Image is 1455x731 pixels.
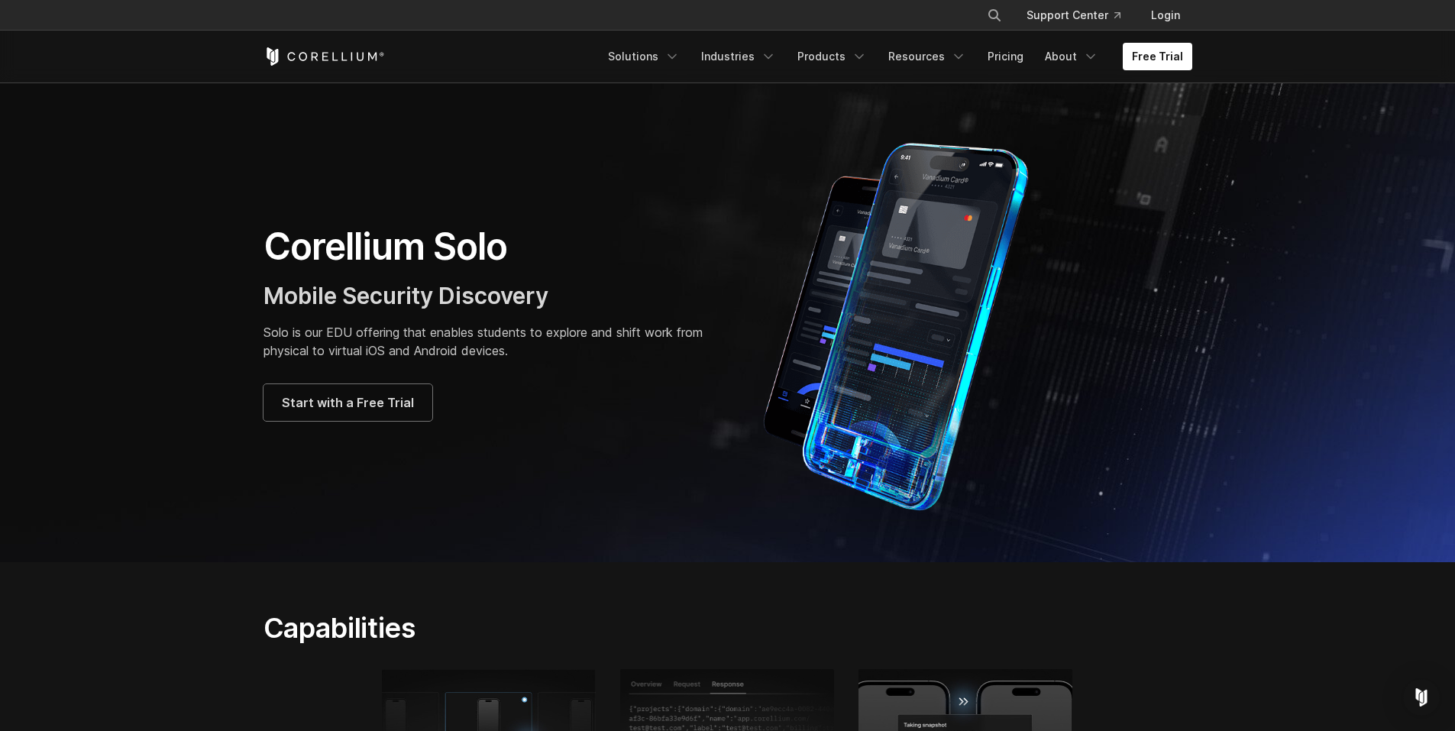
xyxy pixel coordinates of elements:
span: Start with a Free Trial [282,393,414,412]
p: Solo is our EDU offering that enables students to explore and shift work from physical to virtual... [264,323,713,360]
h1: Corellium Solo [264,224,713,270]
a: Start with a Free Trial [264,384,432,421]
div: Navigation Menu [968,2,1192,29]
a: Login [1139,2,1192,29]
a: Solutions [599,43,689,70]
a: Products [788,43,876,70]
img: Corellium Solo for mobile app security solutions [743,131,1072,513]
a: About [1036,43,1107,70]
a: Pricing [978,43,1033,70]
h2: Capabilities [264,611,872,645]
a: Industries [692,43,785,70]
div: Open Intercom Messenger [1403,679,1440,716]
span: Mobile Security Discovery [264,282,548,309]
button: Search [981,2,1008,29]
a: Free Trial [1123,43,1192,70]
a: Support Center [1014,2,1133,29]
div: Navigation Menu [599,43,1192,70]
a: Corellium Home [264,47,385,66]
a: Resources [879,43,975,70]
